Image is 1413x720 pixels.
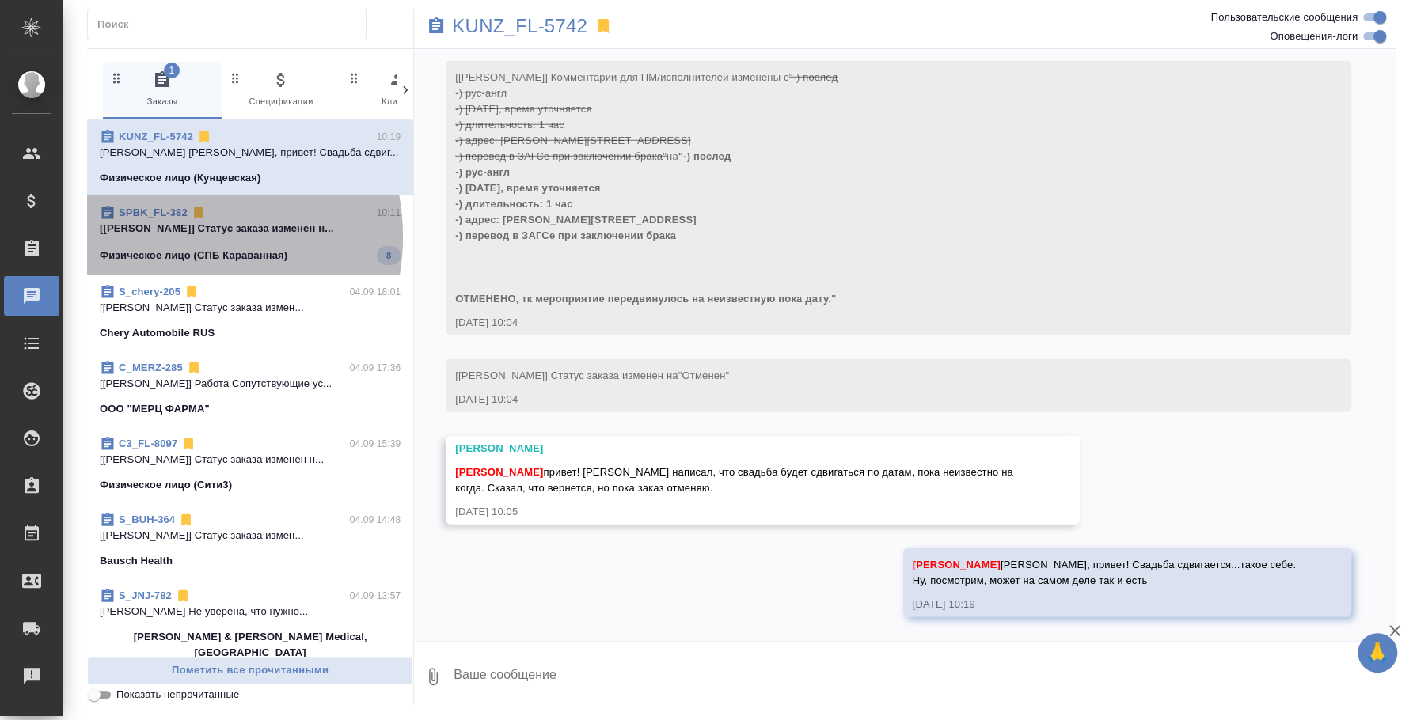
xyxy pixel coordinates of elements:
svg: Отписаться [180,436,196,452]
a: S_BUH-364 [119,513,175,525]
p: 04.09 15:39 [350,436,401,452]
p: Chery Automobile RUS [100,325,215,341]
svg: Отписаться [191,205,207,221]
a: KUNZ_FL-5742 [119,131,193,142]
div: [DATE] 10:04 [455,315,1296,331]
p: [[PERSON_NAME]] Статус заказа изменен н... [100,452,401,468]
div: KUNZ_FL-574210:19[PERSON_NAME] [PERSON_NAME], привет! Свадьба сдвиг...Физическое лицо (Кунцевская) [87,119,413,195]
p: [PERSON_NAME] & [PERSON_NAME] Medical, [GEOGRAPHIC_DATA] [100,629,401,661]
a: C3_FL-8097 [119,438,177,449]
span: 8 [377,248,401,263]
p: ООО "МЕРЦ ФАРМА" [100,401,210,417]
p: 10:11 [377,205,401,221]
span: [PERSON_NAME], привет! Свадьба сдвигается...такое себе. Ну, посмотрим, может на самом деле так и ... [913,559,1296,586]
span: 1 [164,63,180,78]
p: 04.09 14:48 [350,512,401,528]
span: [PERSON_NAME] [455,466,543,478]
p: [PERSON_NAME] [PERSON_NAME], привет! Свадьба сдвиг... [100,145,401,161]
input: Поиск [97,13,366,36]
a: S_JNJ-782 [119,589,172,601]
div: S_chery-20504.09 18:01[[PERSON_NAME]] Статус заказа измен...Chery Automobile RUS [87,275,413,351]
span: Показать непрочитанные [116,687,239,703]
p: [[PERSON_NAME]] Статус заказа измен... [100,528,401,544]
div: S_JNJ-78204.09 13:57[PERSON_NAME] Не уверена, что нужно...[PERSON_NAME] & [PERSON_NAME] Medical, ... [87,578,413,670]
p: [[PERSON_NAME]] Статус заказа измен... [100,300,401,316]
span: привет! [PERSON_NAME] написал, что свадьба будет сдвигаться по датам, пока неизвестно на когда. С... [455,466,1016,494]
span: "-) послед -) рус-англ -) [DATE], время уточняется -) длительность: 1 час -) адрес: [PERSON_NAME]... [455,150,836,305]
p: 04.09 13:57 [350,588,401,604]
span: Клиенты [347,70,453,109]
p: Физическое лицо (Сити3) [100,477,232,493]
button: Пометить все прочитанными [87,657,413,684]
svg: Отписаться [184,284,199,300]
p: 10:19 [377,129,401,145]
p: [PERSON_NAME] Не уверена, что нужно... [100,604,401,620]
a: S_chery-205 [119,286,180,297]
div: C3_FL-809704.09 15:39[[PERSON_NAME]] Статус заказа изменен н...Физическое лицо (Сити3) [87,426,413,502]
span: [[PERSON_NAME]] Комментарии для ПМ/исполнителей изменены с на [455,71,838,305]
svg: Отписаться [175,588,191,604]
span: [[PERSON_NAME]] Статус заказа изменен на [455,369,729,381]
span: "Отменен" [678,369,730,381]
div: [PERSON_NAME] [455,441,1024,457]
span: [PERSON_NAME] [913,559,1001,570]
p: [[PERSON_NAME]] Статус заказа изменен н... [100,221,401,237]
div: [DATE] 10:04 [455,392,1296,407]
svg: Отписаться [196,129,212,145]
p: 04.09 18:01 [350,284,401,300]
span: Спецификации [228,70,334,109]
a: KUNZ_FL-5742 [452,18,587,34]
a: SPBK_FL-382 [119,207,188,218]
div: C_MERZ-28504.09 17:36[[PERSON_NAME]] Работа Сопутствующие ус...ООО "МЕРЦ ФАРМА" [87,351,413,426]
p: Bausch Health [100,553,173,569]
svg: Зажми и перетащи, чтобы поменять порядок вкладок [109,70,124,85]
span: Пометить все прочитанными [96,661,405,680]
span: Заказы [109,70,215,109]
svg: Зажми и перетащи, чтобы поменять порядок вкладок [228,70,243,85]
span: Оповещения-логи [1270,28,1358,44]
p: 04.09 17:36 [350,360,401,376]
svg: Зажми и перетащи, чтобы поменять порядок вкладок [347,70,362,85]
p: Физическое лицо (СПБ Караванная) [100,248,287,263]
a: C_MERZ-285 [119,362,183,373]
div: [DATE] 10:19 [913,597,1296,612]
svg: Отписаться [178,512,194,528]
svg: Отписаться [186,360,202,376]
p: Физическое лицо (Кунцевская) [100,170,260,186]
button: 🙏 [1358,633,1397,673]
span: "-) послед -) рус-англ -) [DATE], время уточняется -) длительность: 1 час -) адрес: [PERSON_NAME]... [455,71,838,162]
div: S_BUH-36404.09 14:48[[PERSON_NAME]] Статус заказа измен...Bausch Health [87,502,413,578]
div: [DATE] 10:05 [455,504,1024,520]
p: [[PERSON_NAME]] Работа Сопутствующие ус... [100,376,401,392]
div: SPBK_FL-38210:11[[PERSON_NAME]] Статус заказа изменен н...Физическое лицо (СПБ Караванная)8 [87,195,413,275]
span: Пользовательские сообщения [1210,9,1358,25]
span: 🙏 [1364,636,1391,669]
